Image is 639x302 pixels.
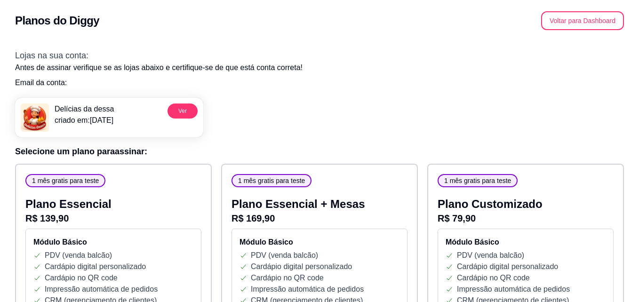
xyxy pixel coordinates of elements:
p: Impressão automática de pedidos [457,284,570,295]
a: Voltar para Dashboard [541,16,624,24]
p: Delícias da dessa [55,103,114,115]
p: Cardápio no QR code [45,272,118,284]
button: Ver [168,103,198,119]
p: R$ 169,90 [232,212,407,225]
p: Antes de assinar verifique se as lojas abaixo e certifique-se de que está conta correta! [15,62,624,73]
p: Impressão automática de pedidos [251,284,364,295]
h4: Módulo Básico [33,237,193,248]
h3: Selecione um plano para assinar : [15,145,624,158]
a: menu logoDelícias da dessacriado em:[DATE]Ver [15,98,203,137]
p: Plano Essencial + Mesas [232,197,407,212]
span: 1 mês gratis para teste [28,176,103,185]
p: PDV (venda balcão) [457,250,524,261]
p: criado em: [DATE] [55,115,114,126]
p: Cardápio no QR code [251,272,324,284]
p: PDV (venda balcão) [251,250,318,261]
h3: Lojas na sua conta: [15,49,624,62]
p: Cardápio digital personalizado [457,261,558,272]
p: Cardápio no QR code [457,272,530,284]
p: R$ 79,90 [438,212,614,225]
p: Cardápio digital personalizado [251,261,352,272]
p: Plano Essencial [25,197,201,212]
p: PDV (venda balcão) [45,250,112,261]
img: menu logo [21,103,49,132]
h4: Módulo Básico [446,237,606,248]
p: Cardápio digital personalizado [45,261,146,272]
p: R$ 139,90 [25,212,201,225]
p: Email da conta: [15,77,624,88]
span: 1 mês gratis para teste [234,176,309,185]
span: 1 mês gratis para teste [440,176,515,185]
p: Impressão automática de pedidos [45,284,158,295]
button: Voltar para Dashboard [541,11,624,30]
h4: Módulo Básico [240,237,399,248]
h2: Planos do Diggy [15,13,99,28]
p: Plano Customizado [438,197,614,212]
